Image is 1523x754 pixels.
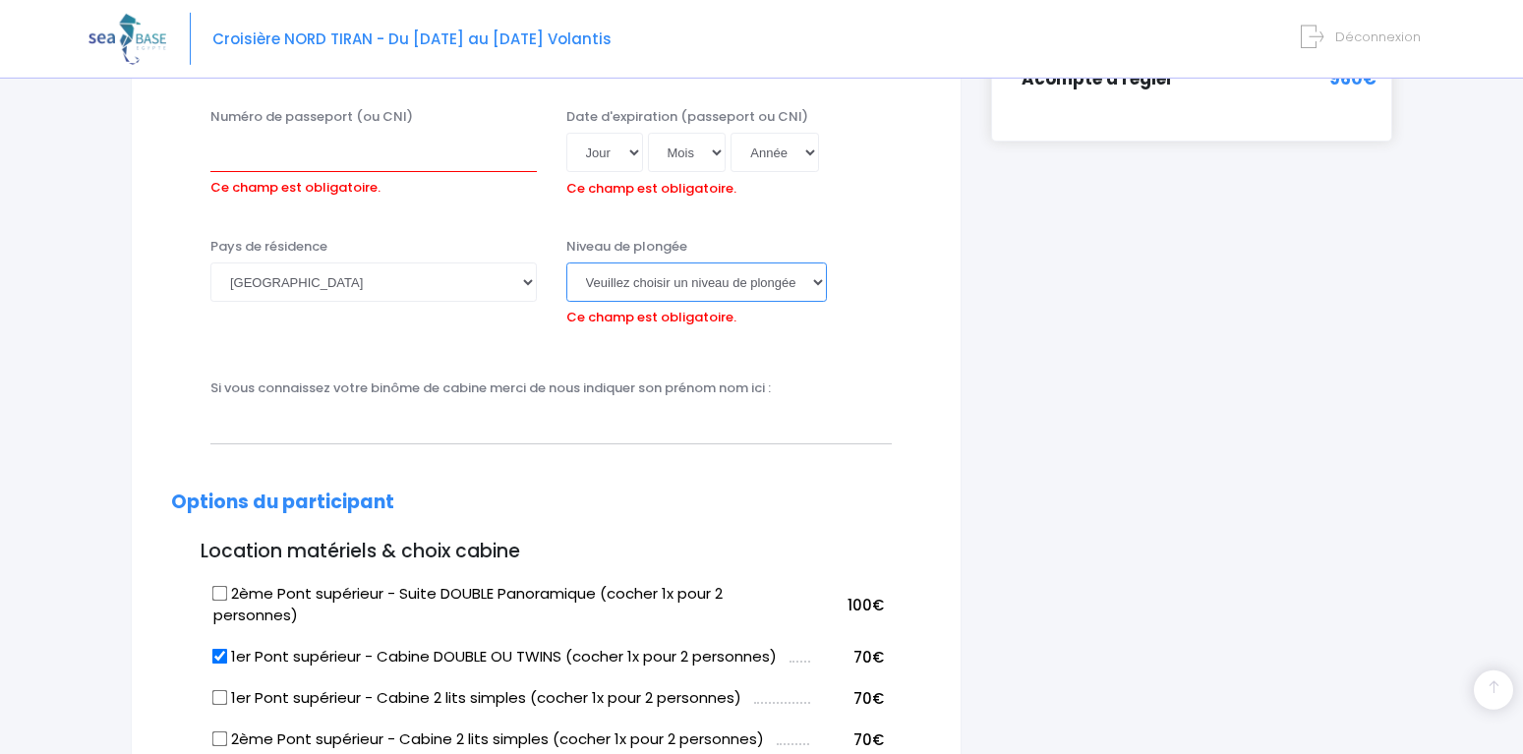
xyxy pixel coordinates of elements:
span: 70€ [853,729,884,750]
label: Niveau de plongée [566,237,687,257]
label: 1er Pont supérieur - Cabine 2 lits simples (cocher 1x pour 2 personnes) [213,687,741,710]
label: Ce champ est obligatoire. [566,302,736,327]
span: 70€ [853,647,884,667]
label: Date d'expiration (passeport ou CNI) [566,107,808,127]
label: Numéro de passeport (ou CNI) [210,107,413,127]
label: Si vous connaissez votre binôme de cabine merci de nous indiquer son prénom nom ici : [210,378,771,398]
span: Déconnexion [1335,28,1421,46]
span: 70€ [853,688,884,709]
h3: Location matériels & choix cabine [171,541,921,563]
input: 1er Pont supérieur - Cabine DOUBLE OU TWINS (cocher 1x pour 2 personnes) [212,649,228,665]
label: 1er Pont supérieur - Cabine DOUBLE OU TWINS (cocher 1x pour 2 personnes) [213,646,777,668]
label: Ce champ est obligatoire. [210,172,381,198]
span: Acompte à régler [1022,67,1174,90]
label: Ce champ est obligatoire. [566,173,736,199]
input: 1er Pont supérieur - Cabine 2 lits simples (cocher 1x pour 2 personnes) [212,690,228,706]
h2: Options du participant [171,492,921,514]
label: 2ème Pont supérieur - Cabine 2 lits simples (cocher 1x pour 2 personnes) [213,728,764,751]
label: Pays de résidence [210,237,327,257]
span: 960€ [1329,67,1377,92]
span: Croisière NORD TIRAN - Du [DATE] au [DATE] Volantis [212,29,612,49]
span: 100€ [848,595,884,615]
input: 2ème Pont supérieur - Suite DOUBLE Panoramique (cocher 1x pour 2 personnes) [212,585,228,601]
label: 2ème Pont supérieur - Suite DOUBLE Panoramique (cocher 1x pour 2 personnes) [213,583,810,627]
input: 2ème Pont supérieur - Cabine 2 lits simples (cocher 1x pour 2 personnes) [212,731,228,747]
